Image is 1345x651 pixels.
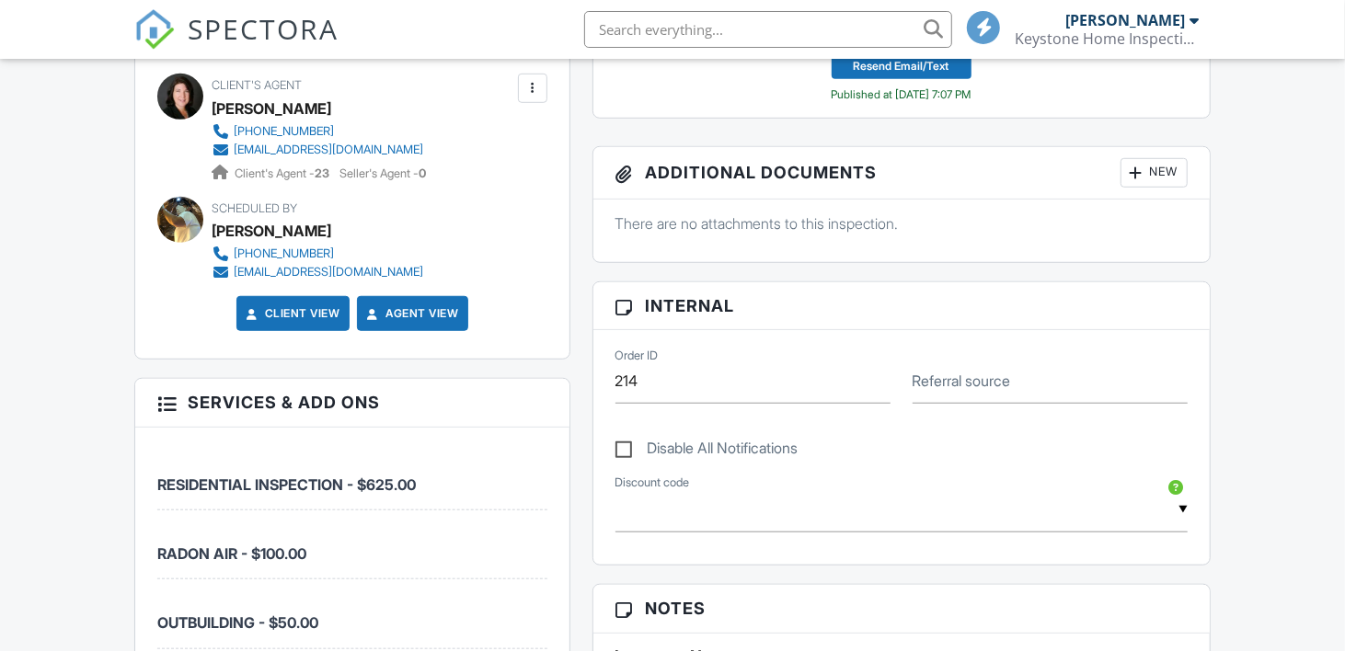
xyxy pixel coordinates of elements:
[593,282,1210,330] h3: Internal
[212,122,423,141] a: [PHONE_NUMBER]
[212,78,302,92] span: Client's Agent
[157,613,318,632] span: OUTBUILDING - $50.00
[234,124,334,139] div: [PHONE_NUMBER]
[339,166,426,180] span: Seller's Agent -
[243,304,340,323] a: Client View
[157,475,416,494] span: RESIDENTIAL INSPECTION - $625.00
[419,166,426,180] strong: 0
[212,141,423,159] a: [EMAIL_ADDRESS][DOMAIN_NAME]
[615,474,690,491] label: Discount code
[593,147,1210,200] h3: Additional Documents
[134,25,339,63] a: SPECTORA
[584,11,952,48] input: Search everything...
[212,217,331,245] div: [PERSON_NAME]
[135,379,569,427] h3: Services & Add ons
[212,95,331,122] a: [PERSON_NAME]
[615,213,1188,234] p: There are no attachments to this inspection.
[234,143,423,157] div: [EMAIL_ADDRESS][DOMAIN_NAME]
[913,371,1011,391] label: Referral source
[157,544,306,563] span: RADON AIR - $100.00
[212,201,297,215] span: Scheduled By
[1015,29,1199,48] div: Keystone Home Inspections-MA
[615,348,659,364] label: Order ID
[235,166,332,180] span: Client's Agent -
[615,440,799,463] label: Disable All Notifications
[363,304,458,323] a: Agent View
[234,265,423,280] div: [EMAIL_ADDRESS][DOMAIN_NAME]
[315,166,329,180] strong: 23
[212,245,423,263] a: [PHONE_NUMBER]
[188,9,339,48] span: SPECTORA
[157,510,546,579] li: Service: RADON AIR
[593,585,1210,633] h3: Notes
[234,246,334,261] div: [PHONE_NUMBER]
[212,263,423,281] a: [EMAIL_ADDRESS][DOMAIN_NAME]
[1065,11,1185,29] div: [PERSON_NAME]
[157,441,546,510] li: Service: RESIDENTIAL INSPECTION
[134,9,175,50] img: The Best Home Inspection Software - Spectora
[1121,158,1188,188] div: New
[157,579,546,648] li: Service: OUTBUILDING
